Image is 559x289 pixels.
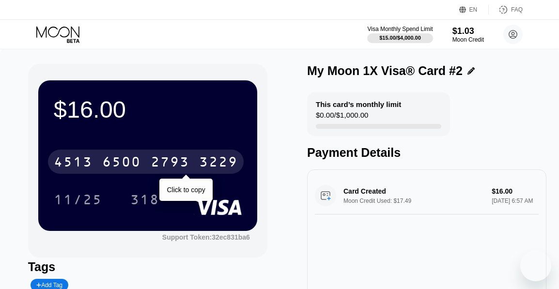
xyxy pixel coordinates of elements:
[102,155,141,171] div: 6500
[199,155,238,171] div: 3229
[130,193,159,209] div: 318
[511,6,523,13] div: FAQ
[36,282,62,289] div: Add Tag
[307,146,546,160] div: Payment Details
[47,187,109,212] div: 11/25
[452,26,484,43] div: $1.03Moon Credit
[162,233,250,241] div: Support Token: 32ec831ba6
[316,111,368,124] div: $0.00 / $1,000.00
[54,96,242,123] div: $16.00
[489,5,523,15] div: FAQ
[469,6,478,13] div: EN
[367,26,433,32] div: Visa Monthly Spend Limit
[367,26,433,43] div: Visa Monthly Spend Limit$15.00/$4,000.00
[452,26,484,36] div: $1.03
[151,155,189,171] div: 2793
[167,186,205,194] div: Click to copy
[316,100,401,108] div: This card’s monthly limit
[452,36,484,43] div: Moon Credit
[48,150,244,174] div: 4513650027933229
[459,5,489,15] div: EN
[307,64,463,78] div: My Moon 1X Visa® Card #2
[28,260,267,274] div: Tags
[123,187,167,212] div: 318
[54,193,102,209] div: 11/25
[162,233,250,241] div: Support Token:32ec831ba6
[520,250,551,281] iframe: Button to launch messaging window, conversation in progress
[379,35,421,41] div: $15.00 / $4,000.00
[54,155,93,171] div: 4513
